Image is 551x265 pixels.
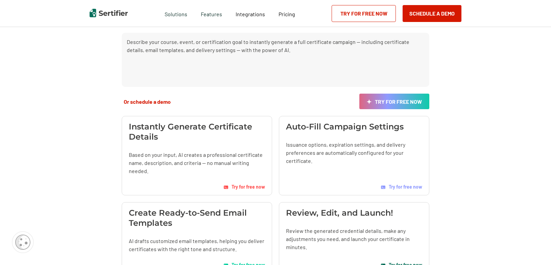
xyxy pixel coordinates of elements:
[236,11,265,17] span: Integrations
[122,98,173,105] button: Or schedule a demo
[381,186,385,189] img: AI Tag
[15,235,30,250] img: Cookie Popup Icon
[279,9,295,18] a: Pricing
[286,227,422,251] p: Review the generated credential details, make any adjustments you need, and launch your certifica...
[359,94,429,109] a: Try for free now
[224,186,228,189] img: AI Tag
[232,184,265,190] span: Try for free now
[381,174,422,190] a: Try for free now
[286,141,422,165] p: Issuance options, expiration settings, and delivery preferences are automatically configured for ...
[129,151,265,175] p: Based on your input, AI creates a professional certificate name, description, and criteria — no m...
[403,5,461,22] button: Schedule a Demo
[129,122,265,142] h3: Instantly Generate Certificate Details
[286,208,393,218] h3: Review, Edit, and Launch!
[517,233,551,265] iframe: Chat Widget
[129,237,265,253] p: AI drafts customized email templates, helping you deliver certificates with the right tone and st...
[122,94,173,109] a: Or schedule a demo
[201,9,222,18] span: Features
[389,184,422,190] span: Try for free now
[224,184,265,190] a: Try for free now
[165,9,187,18] span: Solutions
[367,99,372,104] img: AI Icon
[90,9,128,17] img: Sertifier | Digital Credentialing Platform
[286,122,404,132] h3: Auto-Fill Campaign Settings
[129,208,265,228] h3: Create Ready-to-Send Email Templates
[279,11,295,17] span: Pricing
[332,5,396,22] a: Try for Free Now
[236,9,265,18] a: Integrations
